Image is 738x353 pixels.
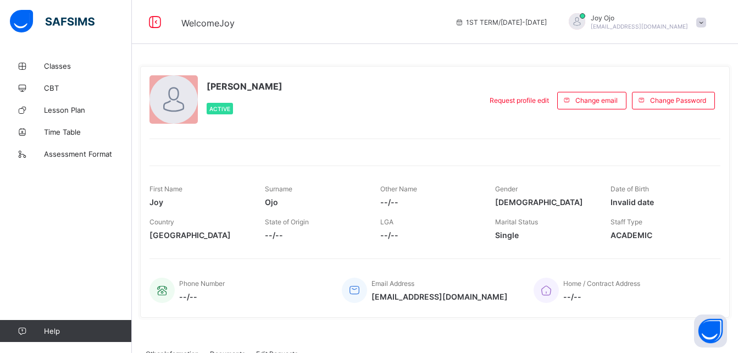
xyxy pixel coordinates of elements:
span: Joy [149,197,248,207]
span: [PERSON_NAME] [207,81,282,92]
span: Home / Contract Address [563,279,640,288]
span: --/-- [179,292,225,301]
span: Ojo [265,197,364,207]
span: Email Address [371,279,414,288]
span: [GEOGRAPHIC_DATA] [149,230,248,240]
span: Help [44,327,131,335]
span: Date of Birth [611,185,649,193]
span: Single [495,230,594,240]
span: --/-- [265,230,364,240]
div: JoyOjo [558,13,712,31]
span: Invalid date [611,197,709,207]
span: [EMAIL_ADDRESS][DOMAIN_NAME] [371,292,508,301]
span: CBT [44,84,132,92]
span: Welcome Joy [181,18,235,29]
span: State of Origin [265,218,309,226]
span: --/-- [380,230,479,240]
span: Time Table [44,128,132,136]
span: Lesson Plan [44,106,132,114]
button: Open asap [694,315,727,348]
span: Request profile edit [490,96,549,104]
span: [DEMOGRAPHIC_DATA] [495,197,594,207]
span: Change email [575,96,618,104]
span: Active [209,106,230,112]
span: Staff Type [611,218,642,226]
span: Country [149,218,174,226]
span: LGA [380,218,393,226]
span: Classes [44,62,132,70]
img: safsims [10,10,95,33]
span: Other Name [380,185,417,193]
span: Joy Ojo [591,14,688,22]
span: Surname [265,185,292,193]
span: Gender [495,185,518,193]
span: Phone Number [179,279,225,288]
span: Assessment Format [44,150,132,158]
span: ACADEMIC [611,230,709,240]
span: Marital Status [495,218,538,226]
span: First Name [149,185,182,193]
span: --/-- [380,197,479,207]
span: Change Password [650,96,706,104]
span: [EMAIL_ADDRESS][DOMAIN_NAME] [591,23,688,30]
span: session/term information [455,18,547,26]
span: --/-- [563,292,640,301]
